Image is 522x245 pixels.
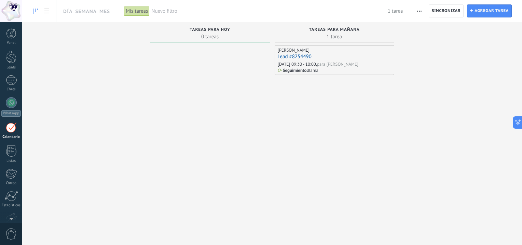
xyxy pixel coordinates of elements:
span: 0 tareas [154,33,266,40]
div: WhatsApp [1,110,21,117]
span: 1 tarea [278,33,391,40]
div: Tareas para mañana [278,27,391,33]
div: Mis tareas [124,6,150,16]
div: Leads [1,65,21,70]
a: To-do line [29,4,41,18]
button: Más [414,4,424,17]
div: [PERSON_NAME] [278,47,310,53]
div: [DATE] 09:30 - 10:00, [278,61,317,67]
div: Chats [1,87,21,92]
div: Tareas para hoy [154,27,266,33]
p: llama [308,67,318,73]
p: Seguimiento [283,68,307,73]
div: Correo [1,181,21,185]
a: Lead #8254490 [278,53,312,60]
div: Listas [1,159,21,163]
span: 1 tarea [388,8,403,14]
button: Agregar tarea [467,4,512,17]
div: Estadísticas [1,203,21,208]
a: To-do list [41,4,53,18]
button: Sincronizar [429,4,464,17]
div: : [278,68,308,73]
span: Sincronizar [432,9,461,13]
span: Tareas para mañana [309,27,360,32]
span: Agregar tarea [475,5,509,17]
span: Nuevo filtro [151,8,387,14]
div: Panel [1,41,21,45]
div: Calendario [1,135,21,139]
div: para [PERSON_NAME] [317,61,358,67]
span: Tareas para hoy [190,27,230,32]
